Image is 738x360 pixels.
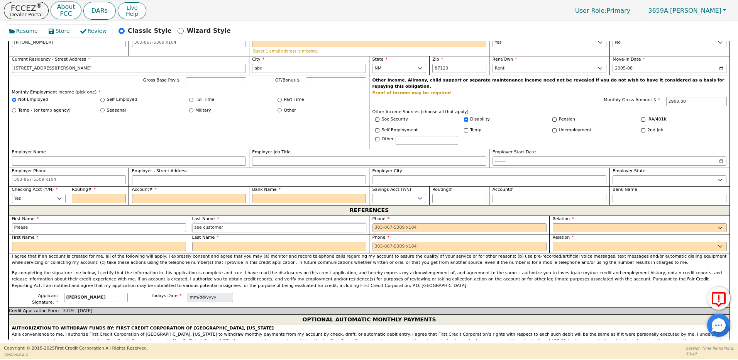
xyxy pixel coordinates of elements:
[16,27,38,35] span: Resume
[553,235,574,240] span: Relation
[132,38,246,47] input: 303-867-5309 x104
[604,97,660,102] span: Monthly Gross Amount $
[12,253,727,266] p: I agree that if an account is created for me, all of the following will apply: I expressly consen...
[464,128,468,132] input: Y/N
[686,351,734,357] p: 53:47
[372,77,727,90] p: Other Income. Alimony, child support or separate maintenance income need not be revealed if you d...
[4,352,148,357] p: Version 3.2.1
[375,128,379,132] input: Y/N
[4,25,44,37] button: Resume
[464,117,468,122] input: Y/N
[195,107,211,114] label: Military
[382,116,408,123] label: Soc Security
[43,25,76,37] button: Store
[88,27,107,35] span: Review
[18,107,71,114] label: Temp - (or temp agency)
[57,11,75,17] p: FCC
[284,97,304,103] label: Part Time
[253,49,486,53] p: Buyer 1 email address is missing.
[559,127,592,134] label: Unemployment
[613,64,726,73] input: YYYY-MM-DD
[275,78,300,83] span: OT/Bonus $
[372,242,547,251] input: 303-867-5309 x104
[252,187,281,192] span: Bank Name
[470,127,481,134] label: Temp
[470,116,490,123] label: Disability
[32,293,58,305] span: Applicant Signature:
[12,270,727,289] p: By completing the signature line below, I certify that the information in this application is com...
[707,287,730,310] button: Report Error to FCC
[647,116,667,123] label: IRA/401K
[4,345,148,352] p: Copyright © 2015- 2025 First Credit Corporation.
[640,5,734,17] button: 3659A:[PERSON_NAME]
[372,223,547,233] input: 303-867-5309 x104
[192,216,219,221] span: Last Name
[105,346,148,351] span: All Rights Reserved.
[56,27,70,35] span: Store
[382,136,394,143] label: Other
[613,187,637,192] span: Bank Name
[4,2,49,19] button: FCCEZ®Dealer Portal
[559,116,575,123] label: Pension
[12,149,46,155] span: Employer Name
[382,127,418,134] label: Self Employment
[648,7,670,14] span: 3659A:
[686,345,734,351] p: Session Time Remaining:
[284,107,296,114] label: Other
[143,78,180,83] span: Gross Base Pay $
[493,187,513,192] span: Account#
[126,11,138,17] span: Help
[8,307,730,314] div: Credit Application Form - 3.0.9 - [DATE]
[57,4,75,10] p: About
[18,97,48,103] label: Not Employed
[12,175,126,185] input: 303-867-5309 x104
[372,187,411,192] span: Savings Acct (Y/N)
[613,168,645,173] span: Employer State
[12,89,366,96] p: Monthly Employment Income (pick one)
[302,315,436,325] span: OPTIONAL AUTOMATIC MONTHLY PAYMENTS
[372,235,390,240] span: Phone
[152,293,182,298] span: Todays Date
[372,168,402,173] span: Employer City
[252,149,291,155] span: Employer Job Title
[647,127,663,134] label: 2nd Job
[12,216,39,221] span: First Name
[252,57,264,62] span: City
[12,187,58,192] span: Checking Acct (Y/N)
[372,109,727,115] p: Other Income Sources (choose all that apply)
[12,326,724,356] span: As a convenience to me, I authorize First Credit Corporation of [GEOGRAPHIC_DATA], [US_STATE] to ...
[12,326,274,331] strong: AUTHORIZATION TO WITHDRAW FUNDS BY: FIRST CREDIT CORPORATION OF [GEOGRAPHIC_DATA], [US_STATE]
[567,3,638,18] p: Primary
[51,2,81,20] button: AboutFCC
[192,235,219,240] span: Last Name
[10,12,42,17] p: Dealer Portal
[493,149,536,155] span: Employer Start Date
[12,235,39,240] span: First Name
[107,107,126,114] label: Seasonal
[372,91,727,95] p: Proof of income may be required
[72,187,96,192] span: Routing#
[375,117,379,122] input: Y/N
[432,57,443,62] span: Zip
[552,128,557,132] input: Y/N
[350,205,389,216] span: REFERENCES
[372,57,388,62] span: State
[83,2,116,20] button: DARs
[372,216,390,221] span: Phone
[12,38,126,47] input: 303-867-5309 x104
[36,2,42,9] sup: ®
[126,5,138,11] span: Live
[118,2,146,19] button: LiveHelp
[553,216,574,221] span: Relation
[648,7,721,14] span: [PERSON_NAME]
[10,4,42,12] p: FCCEZ
[132,187,157,192] span: Account#
[107,97,137,103] label: Self Employed
[641,117,645,122] input: Y/N
[641,128,645,132] input: Y/N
